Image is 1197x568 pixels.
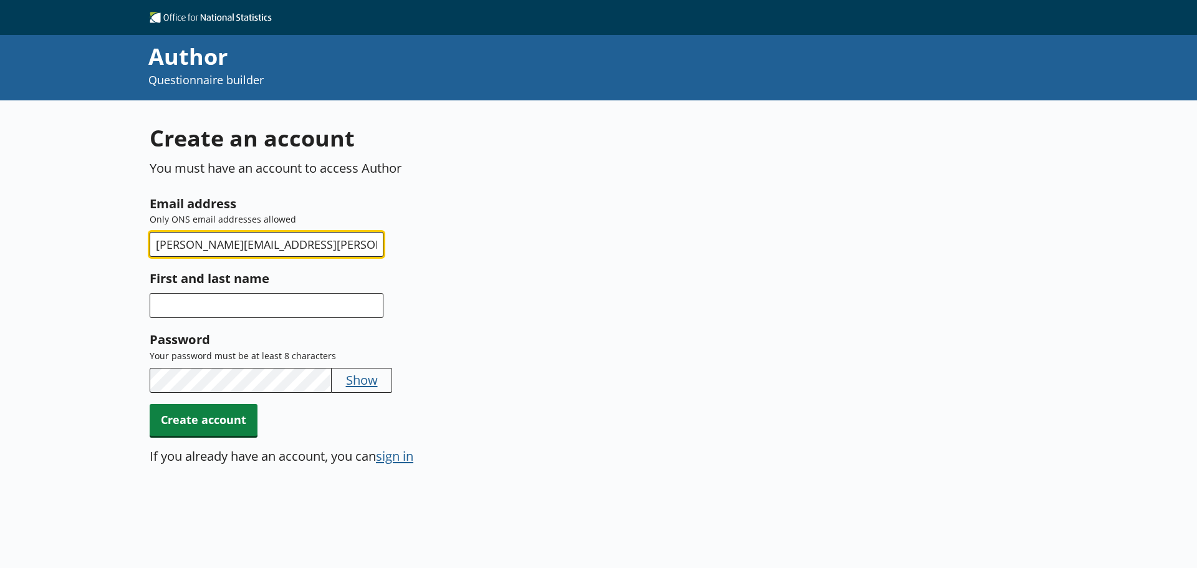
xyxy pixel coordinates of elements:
p: Questionnaire builder [148,72,805,88]
label: First and last name [150,268,739,288]
p: Only ONS email addresses allowed [150,213,739,226]
div: Author [148,41,805,72]
button: Create account [150,404,257,436]
p: Your password must be at least 8 characters [150,350,739,362]
label: Email address [150,193,739,213]
h1: Create an account [150,123,739,153]
button: Show [346,371,378,388]
label: Password [150,329,739,349]
button: sign in [376,447,413,465]
p: If you already have an account, you can [150,447,376,465]
p: You must have an account to access Author [150,159,739,176]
